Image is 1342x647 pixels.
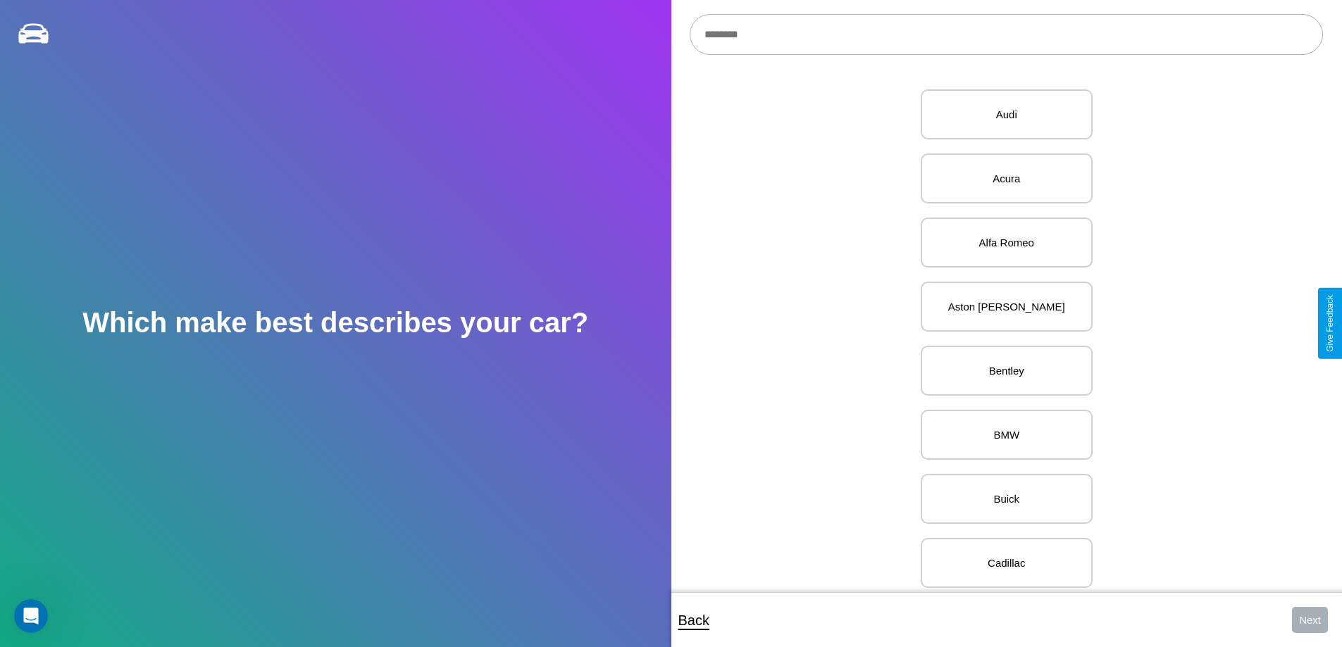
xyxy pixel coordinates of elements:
[936,105,1077,124] p: Audi
[936,297,1077,316] p: Aston [PERSON_NAME]
[936,169,1077,188] p: Acura
[936,361,1077,380] p: Bentley
[82,307,588,339] h2: Which make best describes your car?
[936,489,1077,508] p: Buick
[936,553,1077,572] p: Cadillac
[936,233,1077,252] p: Alfa Romeo
[14,599,48,633] iframe: Intercom live chat
[678,608,709,633] p: Back
[1325,295,1335,352] div: Give Feedback
[1292,607,1328,633] button: Next
[936,425,1077,444] p: BMW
